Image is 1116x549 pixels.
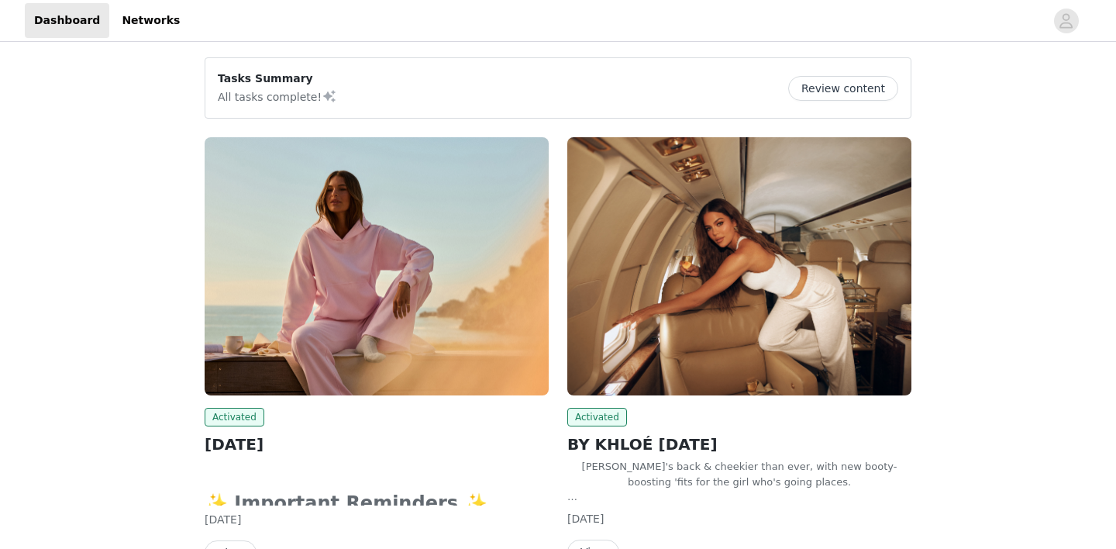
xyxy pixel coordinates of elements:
span: [DATE] [567,513,604,525]
p: Tasks Summary [218,71,337,87]
img: Fabletics [567,137,911,395]
h2: BY KHLOÉ [DATE] [567,433,911,456]
strong: ✨ Important Reminders ✨ [205,492,498,514]
h2: [DATE] [205,433,549,456]
p: [PERSON_NAME]'s back & cheekier than ever, with new booty-boosting 'fits for the girl who's going... [567,459,911,489]
a: Networks [112,3,189,38]
span: Activated [567,408,627,426]
button: Review content [788,76,898,101]
span: [DATE] [205,513,241,526]
a: Dashboard [25,3,109,38]
div: avatar [1059,9,1073,33]
p: All tasks complete! [218,87,337,105]
span: Activated [205,408,264,426]
img: Fabletics [205,137,549,395]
